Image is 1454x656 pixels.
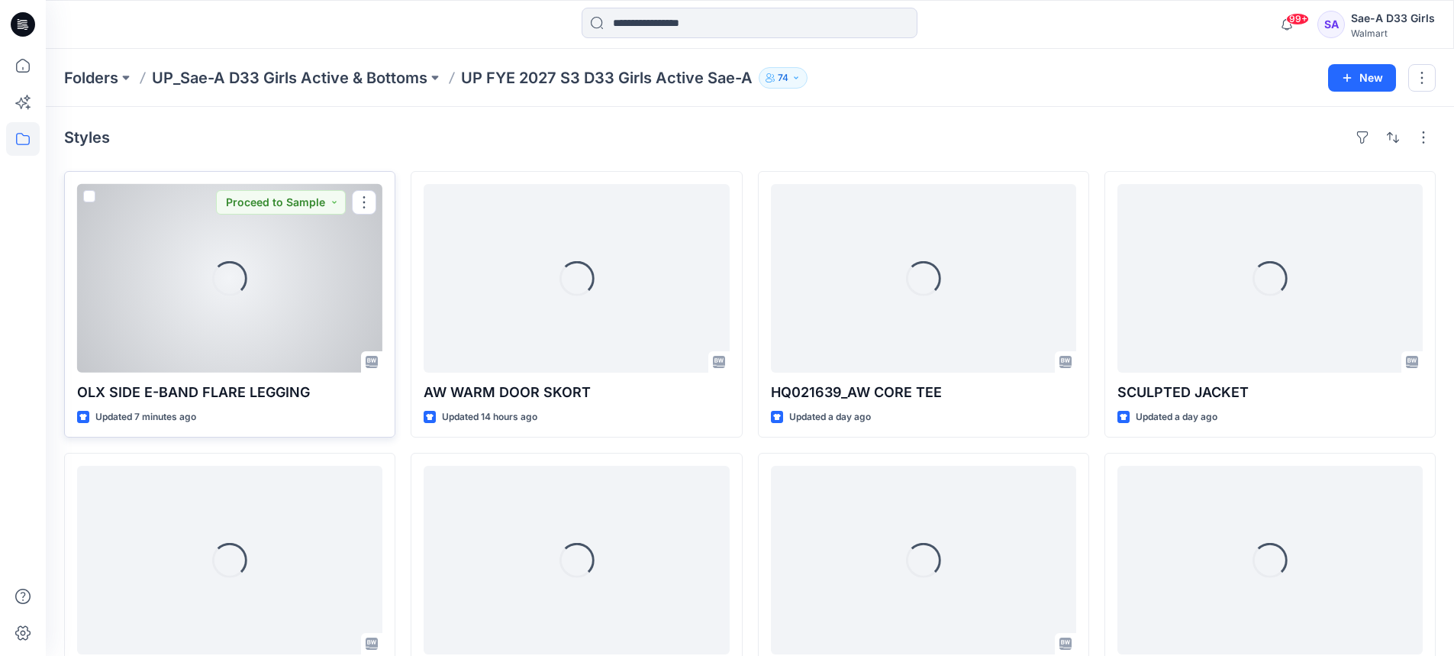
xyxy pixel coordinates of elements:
[778,69,788,86] p: 74
[1317,11,1345,38] div: SA
[1351,27,1435,39] div: Walmart
[442,409,537,425] p: Updated 14 hours ago
[461,67,753,89] p: UP FYE 2027 S3 D33 Girls Active Sae-A
[1136,409,1217,425] p: Updated a day ago
[1328,64,1396,92] button: New
[424,382,729,403] p: AW WARM DOOR SKORT
[1286,13,1309,25] span: 99+
[77,382,382,403] p: OLX SIDE E-BAND FLARE LEGGING
[152,67,427,89] a: UP_Sae-A D33 Girls Active & Bottoms
[1351,9,1435,27] div: Sae-A D33 Girls
[771,382,1076,403] p: HQ021639_AW CORE TEE
[1117,382,1423,403] p: SCULPTED JACKET
[759,67,808,89] button: 74
[789,409,871,425] p: Updated a day ago
[95,409,196,425] p: Updated 7 minutes ago
[64,67,118,89] a: Folders
[64,128,110,147] h4: Styles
